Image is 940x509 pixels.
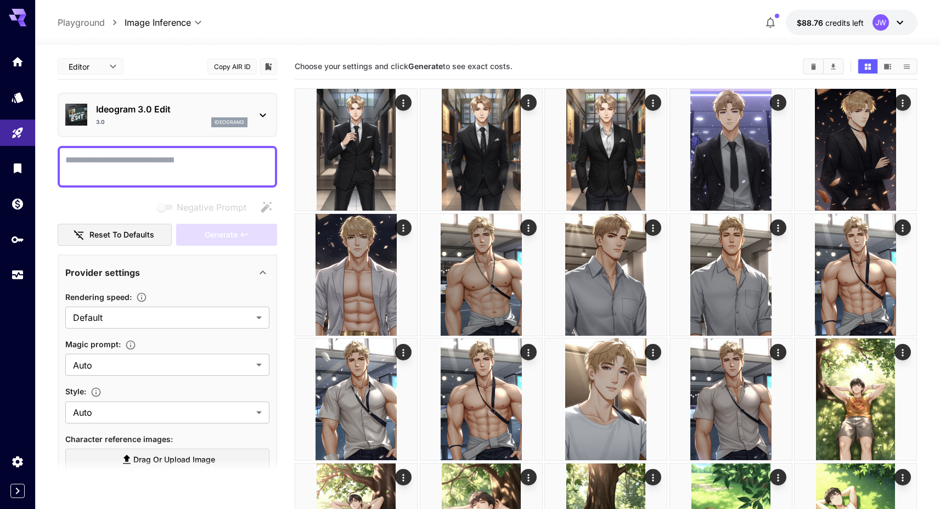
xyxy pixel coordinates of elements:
div: Clear ImagesDownload All [803,58,844,75]
div: Actions [770,94,786,111]
div: Actions [645,219,662,236]
div: Wallet [11,197,24,211]
img: 2Q== [670,214,792,336]
img: 2Q== [670,89,792,211]
nav: breadcrumb [58,16,125,29]
span: Auto [73,359,252,372]
img: Z [545,214,667,336]
div: Provider settings [65,259,269,286]
p: ideogram3 [215,118,244,126]
span: Editor [69,61,103,72]
div: Ideogram 3.0 Edit3.0ideogram3 [65,98,269,132]
div: Actions [895,344,911,360]
img: 2Q== [545,89,667,211]
div: Home [11,55,24,69]
span: Auto [73,406,252,419]
div: Actions [396,344,412,360]
div: Actions [396,94,412,111]
p: 3.0 [96,118,105,126]
div: Please upload seed and mask image [176,224,277,246]
p: Ideogram 3.0 Edit [96,103,247,116]
button: Expand sidebar [10,484,25,498]
div: Actions [770,344,786,360]
img: 2Q== [420,338,542,460]
div: Models [11,91,24,104]
div: API Keys [11,233,24,246]
div: $88.76342 [797,17,864,29]
button: Show images in grid view [858,59,877,73]
span: Default [73,311,252,324]
span: credits left [825,18,864,27]
button: Add to library [263,60,273,73]
img: 2Q== [545,338,667,460]
button: $88.76342JW [786,10,918,35]
div: Actions [770,469,786,485]
img: Z [420,214,542,336]
img: 9k= [795,89,916,211]
div: Usage [11,268,24,282]
a: Playground [58,16,105,29]
span: Drag or upload image [133,453,215,467]
div: Actions [895,469,911,485]
span: Character reference images : [65,434,173,444]
div: Actions [895,94,911,111]
div: Actions [520,469,537,485]
span: Choose your settings and click to see exact costs. [295,61,513,71]
div: Show images in grid viewShow images in video viewShow images in list view [857,58,918,75]
span: Rendering speed : [65,292,132,302]
img: Z [420,89,542,211]
span: Magic prompt : [65,340,121,349]
img: Z [295,214,417,336]
button: Show images in video view [878,59,897,73]
p: Provider settings [65,266,140,279]
img: Z [670,338,792,460]
div: Actions [645,469,662,485]
div: JW [873,14,889,31]
span: Style : [65,387,86,396]
button: Clear Images [804,59,823,73]
button: Download All [824,59,843,73]
div: Actions [396,219,412,236]
span: Negative prompts are not compatible with the selected model. [155,200,255,214]
div: Actions [645,344,662,360]
div: Library [11,161,24,175]
img: 2Q== [295,338,417,460]
img: 2Q== [795,214,916,336]
div: Playground [11,126,24,140]
div: Actions [520,94,537,111]
button: Show images in list view [897,59,916,73]
div: Settings [11,455,24,468]
span: $88.76 [797,18,825,27]
label: Drag or upload image [65,449,269,471]
div: Actions [396,469,412,485]
span: Negative Prompt [177,201,246,214]
div: Actions [895,219,911,236]
div: Actions [520,219,537,236]
span: Image Inference [125,16,191,29]
img: 2Q== [795,338,916,460]
button: Reset to defaults [58,224,172,246]
div: Actions [520,344,537,360]
div: Actions [645,94,662,111]
button: Copy AIR ID [207,59,257,75]
div: Actions [770,219,786,236]
b: Generate [408,61,443,71]
img: Z [295,89,417,211]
